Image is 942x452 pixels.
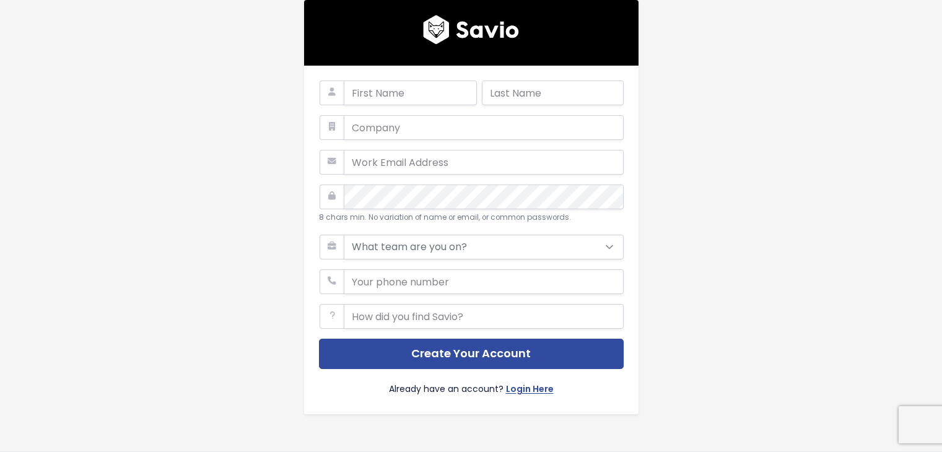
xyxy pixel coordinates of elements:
a: Login Here [506,381,554,399]
small: 8 chars min. No variation of name or email, or common passwords. [319,212,571,222]
input: Last Name [482,80,624,105]
input: Your phone number [344,269,624,294]
button: Create Your Account [319,339,624,369]
input: Company [344,115,624,140]
input: How did you find Savio? [344,304,624,329]
input: Work Email Address [344,150,624,175]
input: First Name [344,80,477,105]
img: logo600x187.a314fd40982d.png [423,15,519,45]
div: Already have an account? [319,369,624,399]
